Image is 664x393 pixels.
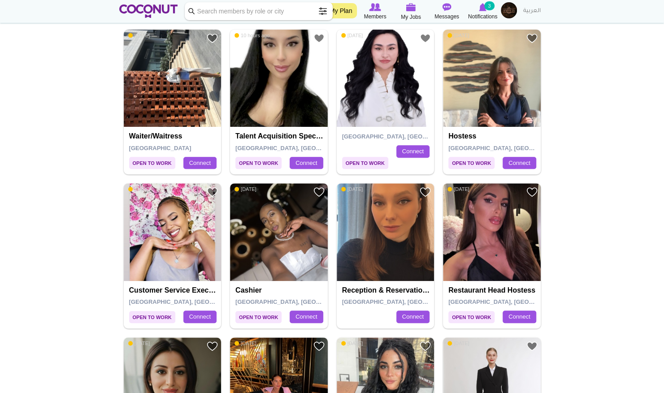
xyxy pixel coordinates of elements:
a: Connect [396,145,430,158]
span: My Jobs [401,13,421,22]
a: Add to Favourites [313,341,325,352]
span: [DATE] [234,186,256,192]
span: Messages [434,12,459,21]
span: [DATE] [447,186,469,192]
span: Notifications [468,12,497,21]
a: Add to Favourites [526,186,538,198]
input: Search members by role or city [185,2,333,20]
h4: Customer Service Executive [129,286,218,294]
a: Connect [503,157,536,169]
span: Open to Work [129,157,175,169]
span: [GEOGRAPHIC_DATA], [GEOGRAPHIC_DATA] [235,145,363,151]
a: My Jobs My Jobs [393,2,429,22]
a: العربية [519,2,545,20]
span: [GEOGRAPHIC_DATA], [GEOGRAPHIC_DATA] [235,298,363,305]
a: My Plan [325,3,357,18]
span: Open to Work [342,157,388,169]
a: Connect [396,311,430,323]
small: 3 [484,1,494,10]
h4: Talent Acquisition Specialist [235,132,325,140]
a: Connect [503,311,536,323]
a: Add to Favourites [207,341,218,352]
span: [DATE] [341,186,363,192]
a: Connect [290,157,323,169]
a: Messages Messages [429,2,465,21]
a: Add to Favourites [207,186,218,198]
span: [GEOGRAPHIC_DATA], [GEOGRAPHIC_DATA] [448,298,576,305]
a: Add to Favourites [526,33,538,44]
span: [GEOGRAPHIC_DATA], [GEOGRAPHIC_DATA] [129,298,257,305]
span: Open to Work [235,157,282,169]
a: Add to Favourites [420,186,431,198]
a: Add to Favourites [420,341,431,352]
span: [DATE] [128,186,150,192]
span: [DATE] [447,340,469,346]
h4: Restaurant Head Hostess [448,286,538,294]
span: [DATE] [128,340,150,346]
a: Add to Favourites [313,33,325,44]
img: My Jobs [406,3,416,11]
span: [DATE] [341,340,363,346]
span: [DATE] [341,32,363,39]
img: Messages [443,3,451,11]
img: Browse Members [369,3,381,11]
span: Open to Work [448,311,495,323]
img: Home [119,4,178,18]
span: 10 hours ago [234,32,269,39]
a: Connect [290,311,323,323]
span: [GEOGRAPHIC_DATA] [129,145,191,151]
a: Add to Favourites [313,186,325,198]
h4: Reception & Reservation Manager [342,286,431,294]
h4: Waiter/Waitress [129,132,218,140]
span: [DATE] [128,32,150,39]
img: Notifications [479,3,486,11]
a: Connect [183,311,217,323]
a: Connect [183,157,217,169]
span: [DATE] [447,32,469,39]
h4: Hostess [448,132,538,140]
a: Add to Favourites [526,341,538,352]
span: Open to Work [235,311,282,323]
span: Members [364,12,386,21]
span: [DATE] [234,340,256,346]
span: [GEOGRAPHIC_DATA], [GEOGRAPHIC_DATA] [448,145,576,151]
span: Open to Work [448,157,495,169]
a: Add to Favourites [207,33,218,44]
a: Notifications Notifications 3 [465,2,501,21]
a: Add to Favourites [420,33,431,44]
span: [GEOGRAPHIC_DATA], [GEOGRAPHIC_DATA] [342,298,470,305]
h4: Cashier [235,286,325,294]
span: [GEOGRAPHIC_DATA], [GEOGRAPHIC_DATA] [342,133,470,140]
a: Browse Members Members [357,2,393,21]
span: Open to Work [129,311,175,323]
